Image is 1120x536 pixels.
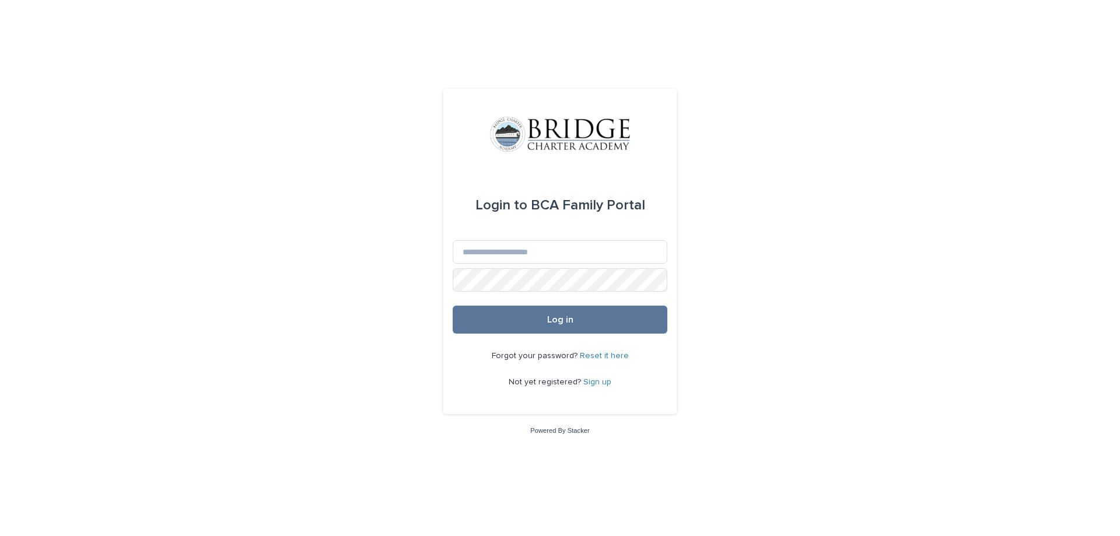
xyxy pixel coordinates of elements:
[583,378,611,386] a: Sign up
[509,378,583,386] span: Not yet registered?
[490,117,630,152] img: V1C1m3IdTEidaUdm9Hs0
[475,189,645,222] div: BCA Family Portal
[547,315,573,324] span: Log in
[453,306,667,334] button: Log in
[530,427,589,434] a: Powered By Stacker
[475,198,527,212] span: Login to
[580,352,629,360] a: Reset it here
[492,352,580,360] span: Forgot your password?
